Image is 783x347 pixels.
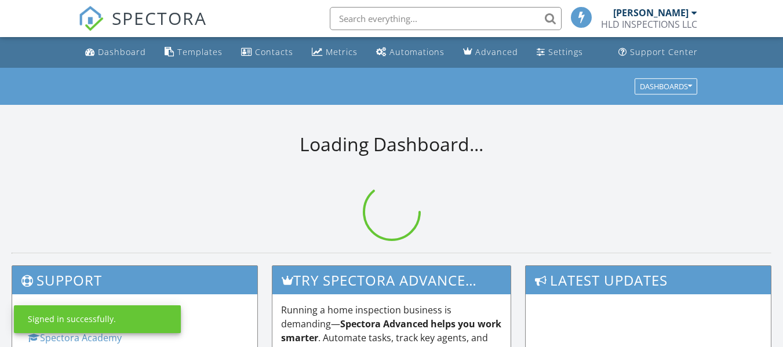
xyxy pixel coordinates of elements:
[526,266,771,294] h3: Latest Updates
[548,46,583,57] div: Settings
[475,46,518,57] div: Advanced
[98,46,146,57] div: Dashboard
[236,42,298,63] a: Contacts
[330,7,562,30] input: Search everything...
[28,304,64,316] strong: General
[635,78,697,94] button: Dashboards
[81,42,151,63] a: Dashboard
[613,7,689,19] div: [PERSON_NAME]
[78,16,207,40] a: SPECTORA
[326,46,358,57] div: Metrics
[458,42,523,63] a: Advanced
[640,82,692,90] div: Dashboards
[177,46,223,57] div: Templates
[281,317,501,344] strong: Spectora Advanced helps you work smarter
[614,42,702,63] a: Support Center
[601,19,697,30] div: HLD INSPECTIONS LLC
[372,42,449,63] a: Automations (Basic)
[272,266,511,294] h3: Try spectora advanced [DATE]
[28,313,116,325] div: Signed in successfully.
[28,331,122,344] a: Spectora Academy
[307,42,362,63] a: Metrics
[78,6,104,31] img: The Best Home Inspection Software - Spectora
[532,42,588,63] a: Settings
[630,46,698,57] div: Support Center
[12,266,257,294] h3: Support
[389,46,445,57] div: Automations
[160,42,227,63] a: Templates
[255,46,293,57] div: Contacts
[112,6,207,30] span: SPECTORA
